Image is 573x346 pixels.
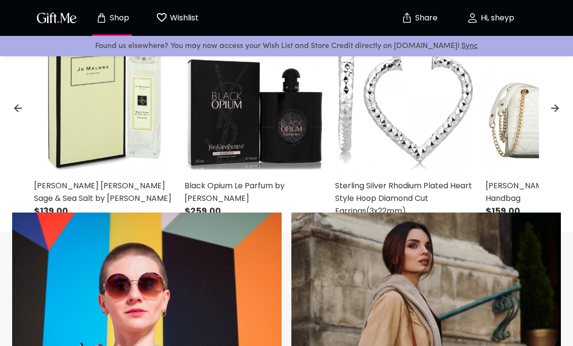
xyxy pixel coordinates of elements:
[402,1,436,35] button: Share
[461,42,478,50] a: Sync
[107,14,129,22] p: Shop
[8,40,565,52] p: Found us elsewhere? You may now access your Wish List and Store Credit directly on [DOMAIN_NAME]!
[401,12,413,24] img: secure
[442,2,539,33] button: Hi, sheyp
[168,12,199,24] p: Wishlist
[478,14,514,22] p: Hi, sheyp
[34,12,80,24] button: GiftMe Logo
[413,14,438,22] p: Share
[35,11,79,25] img: GiftMe Logo
[85,2,139,33] button: Store page
[151,2,204,33] button: Wishlist page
